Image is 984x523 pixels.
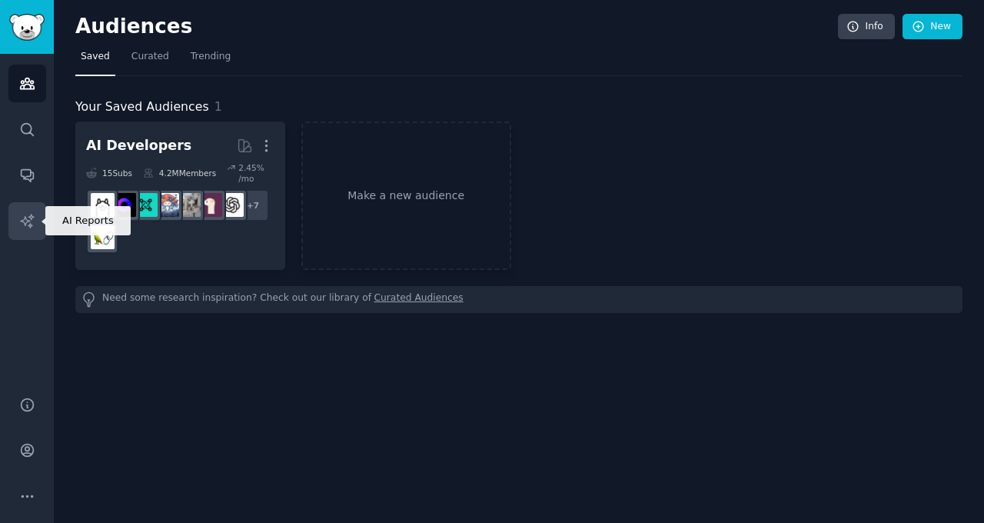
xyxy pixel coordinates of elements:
span: Trending [191,50,231,64]
div: Need some research inspiration? Check out our library of [75,286,962,313]
span: Saved [81,50,110,64]
div: AI Developers [86,136,191,155]
a: Saved [75,45,115,76]
span: 1 [214,99,222,114]
span: Curated [131,50,169,64]
a: AI Developers15Subs4.2MMembers2.45% /mo+7OpenAILocalLLaMAChatGPTCodingAI_AgentsLLMDevsLocalLLMoll... [75,122,285,270]
img: LangChain [91,225,115,249]
div: 2.45 % /mo [238,162,274,184]
img: OpenAI [220,193,244,217]
a: Curated Audiences [374,291,464,308]
div: 15 Sub s [86,162,132,184]
a: Trending [185,45,236,76]
h2: Audiences [75,15,838,39]
a: New [903,14,962,40]
img: ChatGPTCoding [177,193,201,217]
img: AI_Agents [155,193,179,217]
img: ollama [91,193,115,217]
a: Make a new audience [301,122,511,270]
img: GummySearch logo [9,14,45,41]
img: LocalLLaMA [198,193,222,217]
span: Your Saved Audiences [75,98,209,117]
img: LocalLLM [112,193,136,217]
div: 4.2M Members [143,162,216,184]
a: Info [838,14,895,40]
a: Curated [126,45,175,76]
img: LLMDevs [134,193,158,217]
div: + 7 [237,189,269,222]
